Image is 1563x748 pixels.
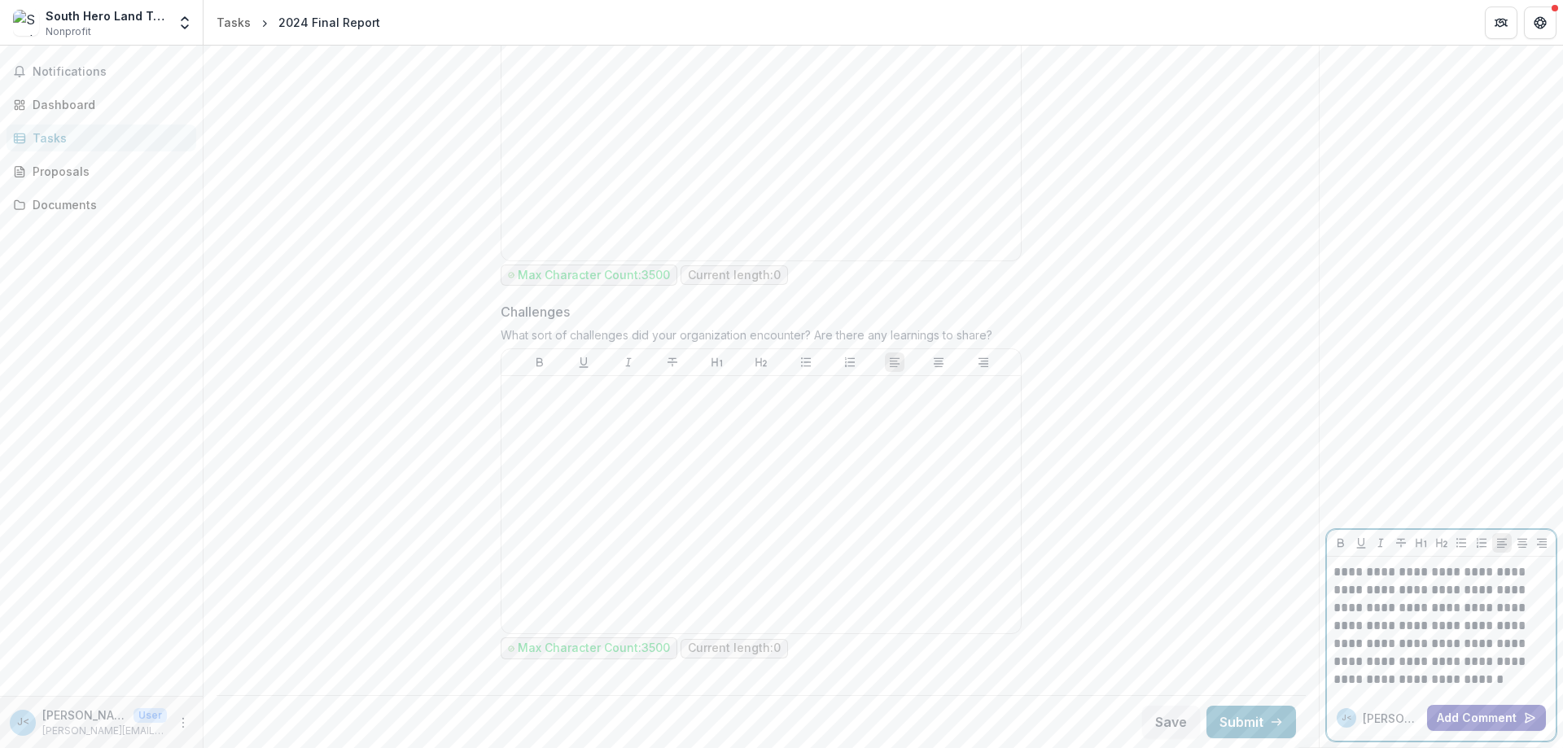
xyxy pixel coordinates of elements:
[1485,7,1517,39] button: Partners
[1351,533,1371,553] button: Underline
[751,352,771,372] button: Heading 2
[7,59,196,85] button: Notifications
[278,14,380,31] div: 2024 Final Report
[688,641,781,655] p: Current length: 0
[17,717,29,728] div: Jenna O'Donnell <jenna@shlt.org>
[663,352,682,372] button: Strike
[7,125,196,151] a: Tasks
[501,328,1022,348] div: What sort of challenges did your organization encounter? Are there any learnings to share?
[530,352,549,372] button: Bold
[929,352,948,372] button: Align Center
[840,352,860,372] button: Ordered List
[33,129,183,147] div: Tasks
[1492,533,1512,553] button: Align Left
[1432,533,1451,553] button: Heading 2
[574,352,593,372] button: Underline
[518,641,670,655] p: Max Character Count: 3500
[210,11,257,34] a: Tasks
[1363,710,1421,727] p: [PERSON_NAME]
[46,7,167,24] div: South Hero Land Trust
[210,11,387,34] nav: breadcrumb
[217,14,251,31] div: Tasks
[33,96,183,113] div: Dashboard
[13,10,39,36] img: South Hero Land Trust
[796,352,816,372] button: Bullet List
[7,91,196,118] a: Dashboard
[173,7,196,39] button: Open entity switcher
[42,724,167,738] p: [PERSON_NAME][EMAIL_ADDRESS][DOMAIN_NAME]
[1472,533,1491,553] button: Ordered List
[1513,533,1532,553] button: Align Center
[33,163,183,180] div: Proposals
[33,65,190,79] span: Notifications
[885,352,904,372] button: Align Left
[1142,706,1200,738] button: Save
[1427,705,1546,731] button: Add Comment
[1391,533,1411,553] button: Strike
[1451,533,1471,553] button: Bullet List
[7,158,196,185] a: Proposals
[173,713,193,733] button: More
[1532,533,1552,553] button: Align Right
[619,352,638,372] button: Italicize
[707,352,727,372] button: Heading 1
[1412,533,1431,553] button: Heading 1
[1206,706,1296,738] button: Submit
[688,269,781,282] p: Current length: 0
[33,196,183,213] div: Documents
[42,706,127,724] p: [PERSON_NAME] <[PERSON_NAME][EMAIL_ADDRESS][DOMAIN_NAME]>
[518,269,670,282] p: Max Character Count: 3500
[46,24,91,39] span: Nonprofit
[1524,7,1556,39] button: Get Help
[134,708,167,723] p: User
[1331,533,1351,553] button: Bold
[501,302,570,322] p: Challenges
[1371,533,1390,553] button: Italicize
[974,352,993,372] button: Align Right
[1342,714,1352,722] div: Jenna O'Donnell <jenna@shlt.org>
[7,191,196,218] a: Documents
